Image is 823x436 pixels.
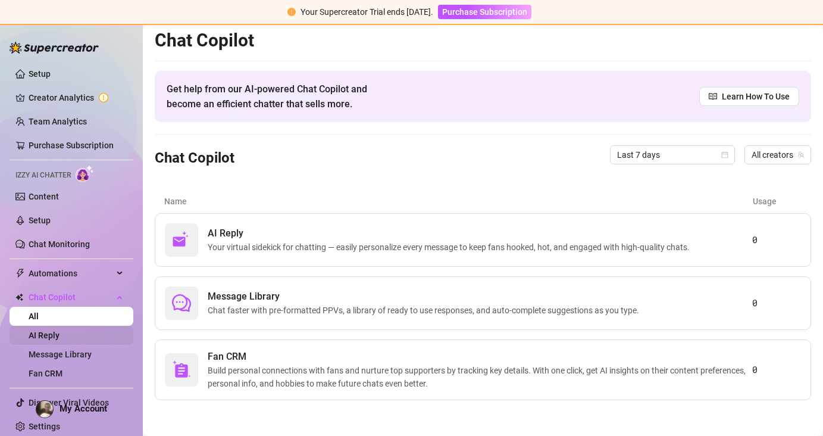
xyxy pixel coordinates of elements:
a: Team Analytics [29,117,87,126]
span: Automations [29,264,113,283]
article: 0 [752,296,801,310]
img: svg%3e [172,360,191,379]
article: 0 [752,233,801,247]
span: Learn How To Use [722,90,790,103]
img: ACg8ocLZll8qEAepJj0b3KnOmn-zh-6H_dOh-4o-c0rArBavTb1ydYc=s96-c [36,401,53,418]
a: Setup [29,216,51,225]
span: All creators [752,146,804,164]
span: AI Reply [208,226,694,241]
h2: Chat Copilot [155,29,811,52]
a: AI Reply [29,331,60,340]
span: Message Library [208,289,644,304]
span: Your Supercreator Trial ends [DATE]. [301,7,433,17]
a: Setup [29,69,51,79]
span: Izzy AI Chatter [15,170,71,181]
span: thunderbolt [15,269,25,278]
a: Fan CRM [29,369,62,378]
article: Name [164,195,753,208]
span: read [709,92,717,101]
a: Purchase Subscription [438,7,531,17]
a: All [29,312,39,321]
a: Settings [29,422,60,431]
span: Last 7 days [617,146,728,164]
a: Learn How To Use [699,87,799,106]
span: Purchase Subscription [442,7,527,17]
a: Content [29,192,59,201]
article: Usage [753,195,802,208]
img: AI Chatter [76,165,94,182]
span: Chat Copilot [29,288,113,307]
a: Creator Analytics exclamation-circle [29,88,124,107]
span: Fan CRM [208,350,752,364]
a: Chat Monitoring [29,239,90,249]
h3: Chat Copilot [155,149,234,168]
img: svg%3e [172,231,191,250]
span: Get help from our AI-powered Chat Copilot and become an efficient chatter that sells more. [167,82,396,111]
span: My Account [60,403,107,414]
span: calendar [721,151,728,158]
a: Message Library [29,350,92,359]
span: comment [172,294,191,313]
img: logo-BBDzfeDw.svg [10,42,99,54]
a: Purchase Subscription [29,141,114,150]
button: Purchase Subscription [438,5,531,19]
article: 0 [752,363,801,377]
span: team [797,151,805,158]
a: Discover Viral Videos [29,398,109,407]
img: Chat Copilot [15,293,23,301]
span: Build personal connections with fans and nurture top supporters by tracking key details. With one... [208,364,752,390]
span: Chat faster with pre-formatted PPVs, a library of ready to use responses, and auto-complete sugge... [208,304,644,317]
span: Your virtual sidekick for chatting — easily personalize every message to keep fans hooked, hot, a... [208,241,694,254]
span: exclamation-circle [287,8,296,16]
